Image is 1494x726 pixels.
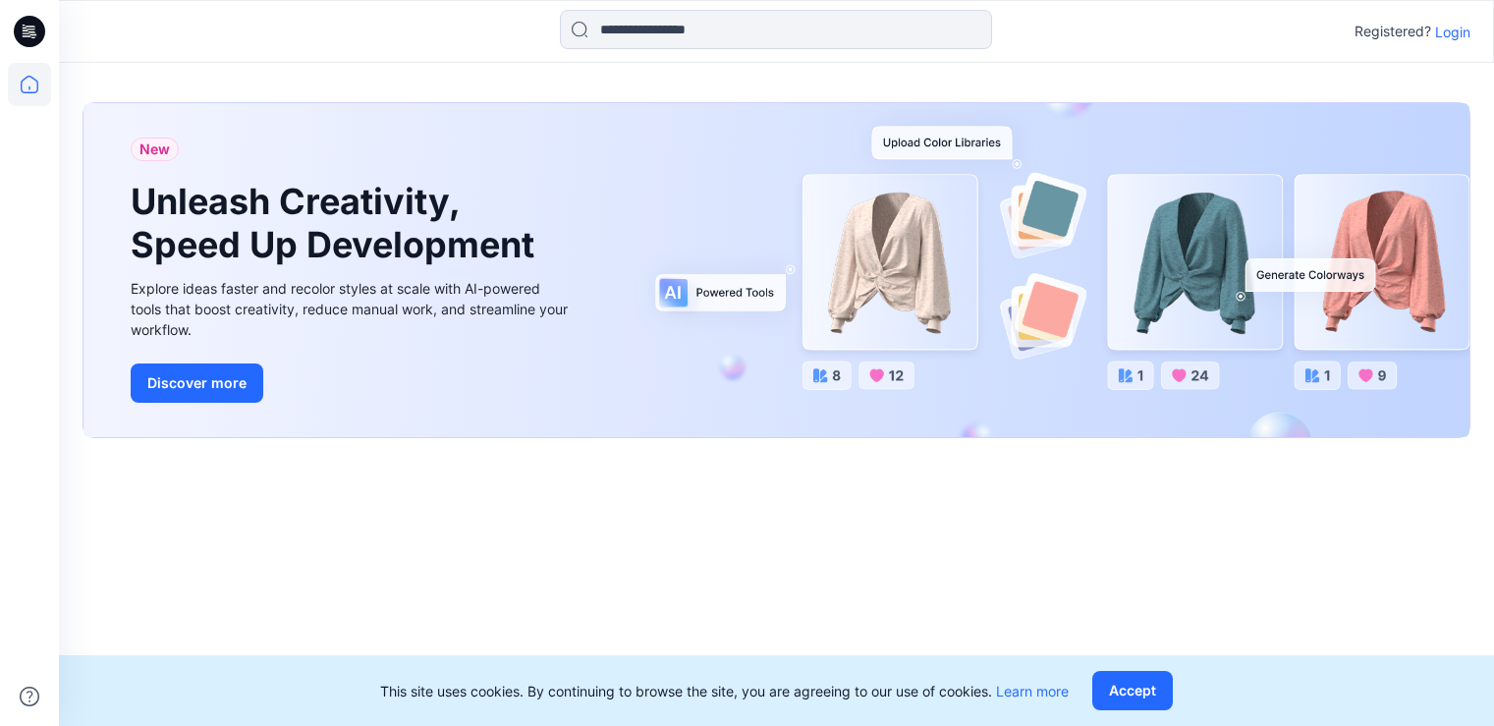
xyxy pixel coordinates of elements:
a: Discover more [131,363,573,403]
span: New [139,138,170,161]
h1: Unleash Creativity, Speed Up Development [131,181,543,265]
div: Explore ideas faster and recolor styles at scale with AI-powered tools that boost creativity, red... [131,278,573,340]
button: Accept [1092,671,1173,710]
a: Learn more [996,683,1069,699]
button: Discover more [131,363,263,403]
p: This site uses cookies. By continuing to browse the site, you are agreeing to our use of cookies. [380,681,1069,701]
p: Registered? [1355,20,1431,43]
p: Login [1435,22,1470,42]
